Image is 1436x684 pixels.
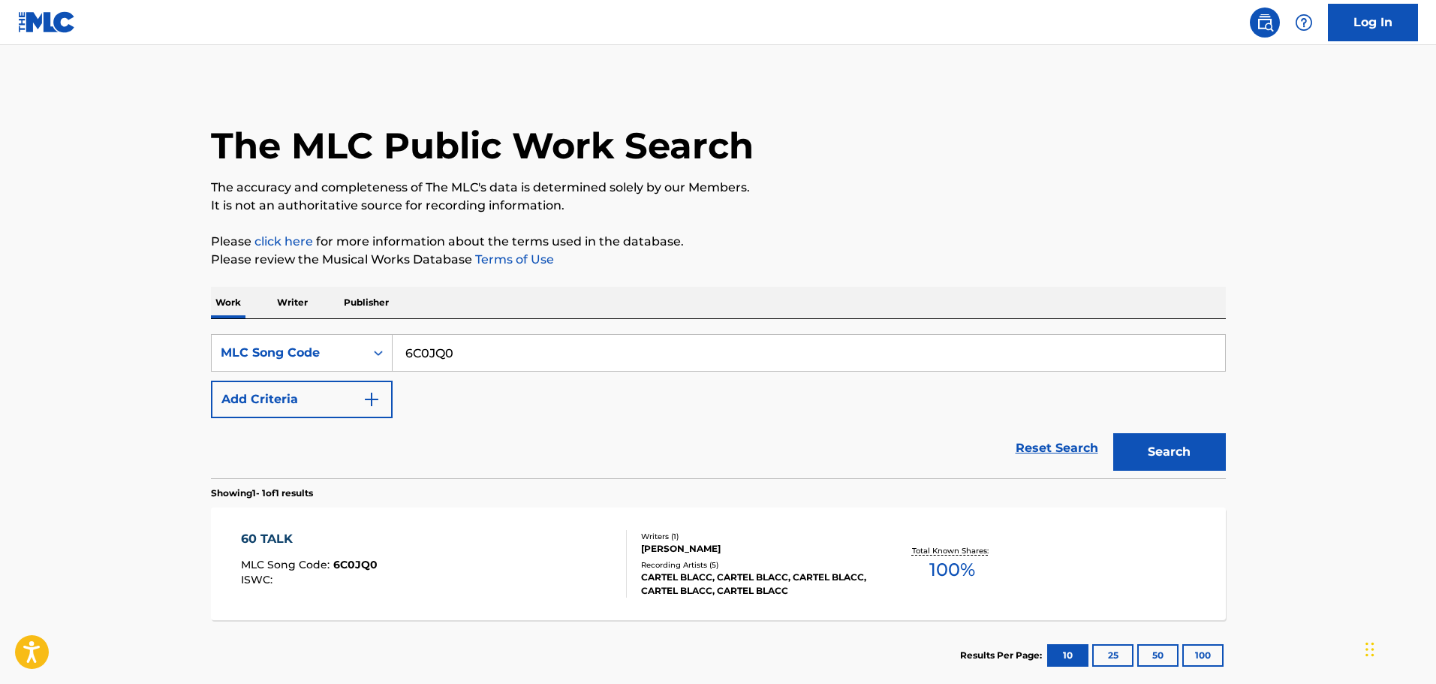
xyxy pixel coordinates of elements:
iframe: Chat Widget [1361,612,1436,684]
button: 100 [1182,644,1224,667]
p: Please review the Musical Works Database [211,251,1226,269]
button: 10 [1047,644,1088,667]
img: help [1295,14,1313,32]
button: Search [1113,433,1226,471]
p: Work [211,287,245,318]
a: click here [254,234,313,249]
a: Terms of Use [472,252,554,267]
p: Please for more information about the terms used in the database. [211,233,1226,251]
span: 100 % [929,556,975,583]
p: Publisher [339,287,393,318]
img: MLC Logo [18,11,76,33]
div: Help [1289,8,1319,38]
div: MLC Song Code [221,344,356,362]
p: It is not an authoritative source for recording information. [211,197,1226,215]
p: Showing 1 - 1 of 1 results [211,487,313,500]
div: Drag [1365,627,1374,672]
p: Total Known Shares: [912,545,992,556]
a: Log In [1328,4,1418,41]
p: Results Per Page: [960,649,1046,662]
span: ISWC : [241,573,276,586]
img: search [1256,14,1274,32]
img: 9d2ae6d4665cec9f34b9.svg [363,390,381,408]
div: Recording Artists ( 5 ) [641,559,868,571]
div: 60 TALK [241,530,378,548]
div: CARTEL BLACC, CARTEL BLACC, CARTEL BLACC, CARTEL BLACC, CARTEL BLACC [641,571,868,598]
form: Search Form [211,334,1226,478]
p: The accuracy and completeness of The MLC's data is determined solely by our Members. [211,179,1226,197]
span: 6C0JQ0 [333,558,378,571]
button: 25 [1092,644,1133,667]
button: 50 [1137,644,1179,667]
a: 60 TALKMLC Song Code:6C0JQ0ISWC:Writers (1)[PERSON_NAME]Recording Artists (5)CARTEL BLACC, CARTEL... [211,508,1226,620]
span: MLC Song Code : [241,558,333,571]
a: Public Search [1250,8,1280,38]
h1: The MLC Public Work Search [211,123,754,168]
button: Add Criteria [211,381,393,418]
p: Writer [272,287,312,318]
div: [PERSON_NAME] [641,542,868,556]
div: Writers ( 1 ) [641,531,868,542]
a: Reset Search [1008,432,1106,465]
